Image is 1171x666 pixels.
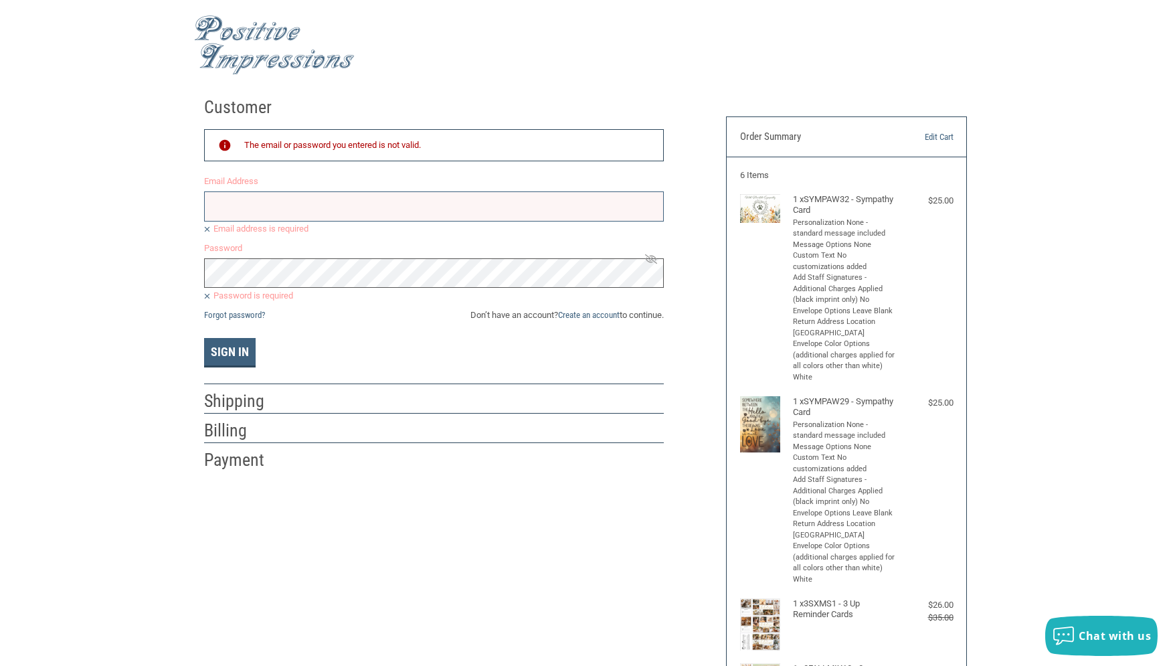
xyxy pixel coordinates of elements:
[793,452,897,475] li: Custom Text No customizations added
[900,598,954,612] div: $26.00
[793,317,897,339] li: Return Address Location [GEOGRAPHIC_DATA]
[900,611,954,625] div: $35.00
[793,250,897,272] li: Custom Text No customizations added
[793,475,897,508] li: Add Staff Signatures - Additional Charges Applied (black imprint only) No
[793,194,897,216] h4: 1 x SYMPAW32 - Sympathy Card
[204,310,265,320] a: Forgot password?
[793,508,897,519] li: Envelope Options Leave Blank
[793,396,897,418] h4: 1 x SYMPAW29 - Sympathy Card
[793,218,897,240] li: Personalization None - standard message included
[793,519,897,541] li: Return Address Location [GEOGRAPHIC_DATA]
[740,170,954,181] h3: 6 Items
[793,306,897,317] li: Envelope Options Leave Blank
[204,242,664,255] label: Password
[204,96,282,118] h2: Customer
[204,390,282,412] h2: Shipping
[793,598,897,620] h4: 1 x 3SXMS1 - 3 Up Reminder Cards
[900,194,954,207] div: $25.00
[204,420,282,442] h2: Billing
[204,449,282,471] h2: Payment
[900,396,954,410] div: $25.00
[204,175,664,188] label: Email Address
[204,223,664,234] label: Email address is required
[885,131,953,144] a: Edit Cart
[793,272,897,306] li: Add Staff Signatures - Additional Charges Applied (black imprint only) No
[793,442,897,453] li: Message Options None
[793,541,897,585] li: Envelope Color Options (additional charges applied for all colors other than white) White
[194,15,355,75] img: Positive Impressions
[1079,629,1151,643] span: Chat with us
[204,290,664,301] label: Password is required
[793,240,897,251] li: Message Options None
[470,309,664,322] span: Don’t have an account? to continue.
[1045,616,1158,656] button: Chat with us
[793,420,897,442] li: Personalization None - standard message included
[740,131,885,144] h3: Order Summary
[204,338,256,367] button: Sign In
[793,339,897,383] li: Envelope Color Options (additional charges applied for all colors other than white) White
[244,139,650,153] div: The email or password you entered is not valid.
[558,310,620,320] a: Create an account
